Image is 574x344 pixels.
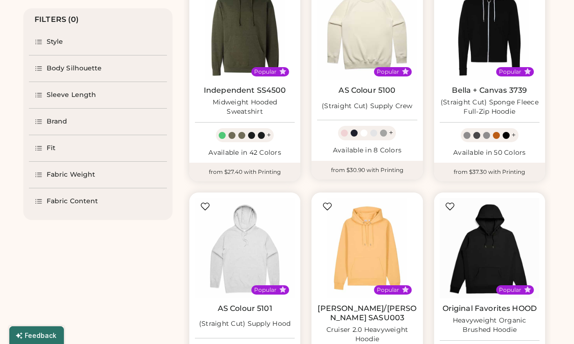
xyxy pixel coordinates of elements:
div: Midweight Hooded Sweatshirt [195,98,295,117]
div: Fabric Weight [47,170,95,179]
div: (Straight Cut) Supply Crew [322,102,413,111]
button: Popular Style [402,286,409,293]
a: AS Colour 5100 [339,86,395,95]
div: (Straight Cut) Supply Hood [199,319,291,329]
div: + [267,130,271,140]
a: Independent SS4500 [204,86,286,95]
a: Bella + Canvas 3739 [452,86,527,95]
a: Original Favorites HOOD [443,304,537,313]
button: Popular Style [402,68,409,75]
div: Sleeve Length [47,90,96,100]
button: Popular Style [524,68,531,75]
div: Available in 8 Colors [317,146,417,155]
div: Body Silhouette [47,64,102,73]
div: Fabric Content [47,197,98,206]
div: from $27.40 with Printing [189,163,300,181]
div: Style [47,37,63,47]
iframe: Front Chat [530,302,570,342]
div: Popular [254,68,277,76]
div: Brand [47,117,68,126]
div: Popular [254,286,277,294]
div: Available in 42 Colors [195,148,295,158]
div: Popular [499,286,521,294]
img: Stanley/Stella SASU003 Cruiser 2.0 Heavyweight Hoodie [317,198,417,298]
div: + [512,130,516,140]
div: Cruiser 2.0 Heavyweight Hoodie [317,325,417,344]
div: Available in 50 Colors [440,148,539,158]
button: Popular Style [524,286,531,293]
div: Popular [499,68,521,76]
a: AS Colour 5101 [218,304,272,313]
div: + [389,128,393,138]
button: Popular Style [279,68,286,75]
a: [PERSON_NAME]/[PERSON_NAME] SASU003 [317,304,417,323]
div: (Straight Cut) Sponge Fleece Full-Zip Hoodie [440,98,539,117]
img: Original Favorites HOOD Heavyweight Organic Brushed Hoodie [440,198,539,298]
div: from $30.90 with Printing [311,161,422,179]
div: from $37.30 with Printing [434,163,545,181]
img: AS Colour 5101 (Straight Cut) Supply Hood [195,198,295,298]
div: Popular [377,286,399,294]
div: Fit [47,144,55,153]
div: Heavyweight Organic Brushed Hoodie [440,316,539,335]
div: FILTERS (0) [35,14,79,25]
button: Popular Style [279,286,286,293]
div: Popular [377,68,399,76]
